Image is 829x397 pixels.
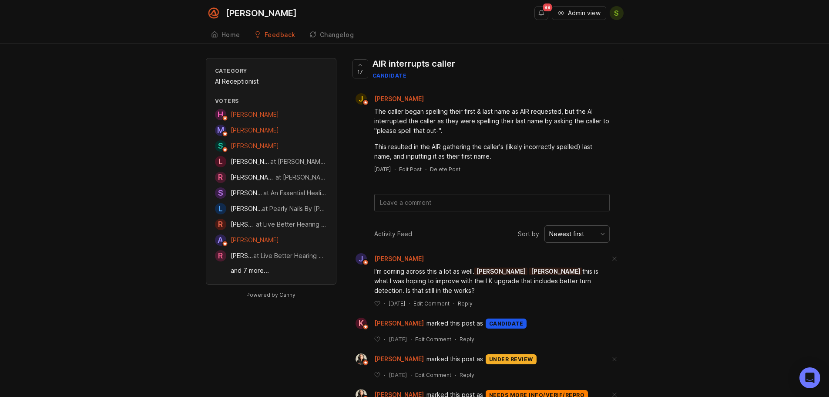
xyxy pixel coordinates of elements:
a: J[PERSON_NAME] [350,93,431,105]
div: Newest first [549,229,584,239]
div: Edit Comment [413,300,450,307]
div: R [215,250,226,261]
img: member badge [362,324,369,330]
div: R [215,172,226,183]
div: K [356,318,367,329]
span: marked this post as [426,319,483,328]
span: [PERSON_NAME] [231,158,279,165]
div: Delete Post [430,166,460,173]
div: Voters [215,97,327,105]
div: · [410,371,412,379]
div: H [215,109,226,120]
time: [DATE] [374,166,391,173]
div: Edit Comment [415,336,451,343]
div: AI Receptionist [215,77,327,86]
span: [PERSON_NAME] [231,236,279,244]
div: Changelog [320,32,354,38]
a: H[PERSON_NAME] [215,109,279,120]
span: [PERSON_NAME] [231,142,279,149]
div: · [384,300,385,307]
div: · [425,166,426,173]
div: S [215,140,226,152]
span: [PERSON_NAME] [474,268,527,275]
div: J [356,253,367,265]
span: marked this post as [426,354,483,364]
span: S [614,8,619,18]
span: [PERSON_NAME] [529,268,582,275]
div: · [410,336,412,343]
img: member badge [222,131,228,137]
div: candidate [486,319,527,329]
div: Reply [460,336,474,343]
div: The caller began spelling their first & last name as AIR requested, but the AI interrupted the ca... [374,107,610,136]
span: [PERSON_NAME] [231,205,279,212]
time: [DATE] [389,336,407,343]
span: [PERSON_NAME] [374,354,424,364]
div: M [215,125,226,136]
span: 99 [543,3,552,11]
span: Admin view [568,9,601,17]
div: · [455,371,456,379]
div: at An Essential Healing Touch llc [263,188,327,198]
img: Ysabelle Eugenio [356,353,367,365]
div: I'm coming across this a lot as well. this is what I was hoping to improve with the LK upgrade th... [374,267,610,295]
div: This resulted in the AIR gathering the caller's (likely incorrectly spelled) last name, and input... [374,142,610,161]
img: member badge [362,360,369,366]
a: R[PERSON_NAME]at [PERSON_NAME] [215,172,327,183]
div: Reply [460,371,474,379]
a: Feedback [249,26,301,44]
a: R[PERSON_NAME]at Live Better Hearing + Balance [GEOGRAPHIC_DATA] [215,250,327,261]
div: · [384,371,385,379]
div: S [215,187,226,199]
a: A[PERSON_NAME] [215,234,279,246]
span: [PERSON_NAME] [374,319,424,328]
div: · [394,166,396,173]
time: [DATE] [389,300,405,307]
div: Reply [458,300,473,307]
img: member badge [222,241,228,247]
span: [PERSON_NAME] [231,111,279,118]
a: Changelog [304,26,359,44]
img: member badge [222,115,228,122]
button: S [610,6,624,20]
time: [DATE] [389,372,407,378]
img: member badge [222,146,228,153]
button: Admin view [552,6,606,20]
a: Home [206,26,245,44]
a: S[PERSON_NAME] [215,140,279,152]
span: 17 [357,68,363,75]
div: Activity Feed [374,229,412,239]
img: member badge [362,99,369,106]
div: · [409,300,410,307]
div: Edit Comment [415,371,451,379]
div: A [215,234,226,246]
a: [DATE] [374,166,391,173]
span: [PERSON_NAME] [231,173,279,181]
span: [PERSON_NAME] [231,189,279,197]
div: candidate [373,72,455,79]
div: Edit Post [399,166,422,173]
a: Powered by Canny [245,290,297,300]
div: under review [486,354,537,364]
div: at [PERSON_NAME] [275,173,327,182]
a: S[PERSON_NAME]at An Essential Healing Touch llc [215,187,327,199]
div: at Live Better Hearing + Balance [GEOGRAPHIC_DATA] [253,251,327,261]
div: · [455,336,456,343]
img: Smith.ai logo [206,5,222,21]
div: L [215,156,226,167]
button: 17 [352,59,368,78]
div: AIR interrupts caller [373,58,455,70]
span: [PERSON_NAME] [231,252,279,259]
button: Notifications [534,6,548,20]
div: Feedback [265,32,295,38]
div: at Pearly Nails By [PERSON_NAME] [262,204,327,214]
div: J [356,93,367,105]
div: at [PERSON_NAME] Law [270,157,327,166]
a: Ysabelle Eugenio[PERSON_NAME] [350,353,426,365]
div: · [453,300,454,307]
div: Open Intercom Messenger [799,367,820,388]
div: [PERSON_NAME] [226,9,297,17]
div: Home [222,32,240,38]
span: [PERSON_NAME] [374,95,424,102]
